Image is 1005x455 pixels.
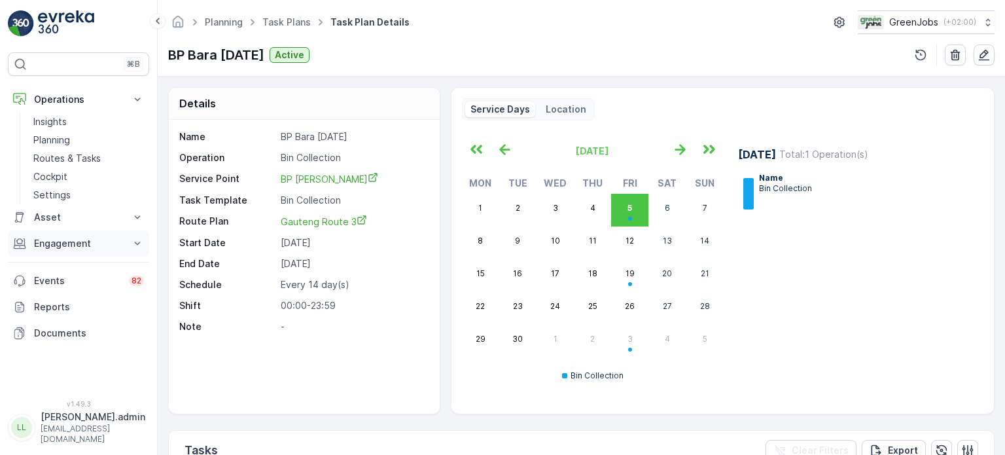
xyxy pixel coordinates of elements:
a: BP Bara [281,172,425,186]
abbr: September 12, 2025 [626,236,634,246]
span: Task Plan Details [328,16,412,29]
p: Task Template [179,194,275,207]
button: September 8, 2025 [462,227,499,259]
abbr: Wednesday [544,177,567,189]
a: Planning [205,16,243,27]
a: Routes & Tasks [28,149,149,168]
p: Bin Collection [281,194,425,207]
p: Note [179,320,275,333]
span: Gauteng Route 3 [281,216,367,227]
abbr: September 16, 2025 [513,268,522,278]
img: Green_Jobs_Logo.png [858,15,884,29]
abbr: September 23, 2025 [513,301,523,311]
abbr: September 8, 2025 [478,236,483,246]
p: GreenJobs [889,16,938,29]
abbr: September 19, 2025 [626,268,635,278]
button: September 4, 2025 [574,194,611,227]
p: [DATE] [281,236,425,249]
button: GreenJobs(+02:00) [858,10,995,34]
button: September 12, 2025 [611,227,648,259]
button: September 6, 2025 [648,194,686,227]
button: September 13, 2025 [648,227,686,259]
button: October 5, 2025 [686,325,724,357]
p: Planning [33,134,70,147]
p: Active [275,48,304,62]
abbr: September 2, 2025 [516,203,520,213]
abbr: September 28, 2025 [700,301,710,311]
button: September 25, 2025 [574,292,611,325]
div: LL [11,417,32,438]
p: Location [546,103,586,116]
p: End Date [179,257,275,270]
button: October 1, 2025 [537,325,574,357]
p: [DATE] [281,257,425,270]
p: Route Plan [179,215,275,228]
abbr: September 3, 2025 [553,203,558,213]
abbr: September 22, 2025 [476,301,485,311]
p: - [281,320,425,333]
abbr: September 5, 2025 [627,203,632,213]
p: 82 [132,276,141,286]
abbr: October 5, 2025 [703,334,707,344]
abbr: September 25, 2025 [588,301,597,311]
abbr: October 2, 2025 [590,334,595,344]
span: [DATE] [576,145,609,156]
abbr: September 24, 2025 [550,301,560,311]
abbr: September 26, 2025 [625,301,635,311]
button: September 18, 2025 [574,259,611,292]
abbr: Friday [623,177,637,189]
abbr: Tuesday [508,177,527,189]
button: October 3, 2025 [611,325,648,357]
a: Events82 [8,268,149,294]
button: Operations [8,86,149,113]
abbr: October 1, 2025 [554,334,557,344]
button: September 7, 2025 [686,194,724,227]
abbr: September 20, 2025 [662,268,672,278]
p: Bin Collection [759,183,812,194]
button: September 24, 2025 [537,292,574,325]
button: September 14, 2025 [686,227,724,259]
button: September 22, 2025 [462,292,499,325]
p: BP Bara [DATE] [168,45,264,65]
a: Task Plans [262,16,311,27]
button: October 4, 2025 [648,325,686,357]
p: Name [179,130,275,143]
abbr: September 13, 2025 [663,236,672,246]
p: Service Point [179,172,275,186]
img: logo [8,10,34,37]
button: September 3, 2025 [537,194,574,227]
p: Routes & Tasks [33,152,101,165]
p: Engagement [34,237,123,250]
abbr: September 18, 2025 [588,268,597,278]
p: Insights [33,115,67,128]
p: [EMAIL_ADDRESS][DOMAIN_NAME] [41,424,145,445]
p: ( +02:00 ) [943,17,976,27]
a: Cockpit [28,168,149,186]
abbr: October 4, 2025 [665,334,670,344]
abbr: September 4, 2025 [590,203,595,213]
button: September 30, 2025 [499,325,537,357]
button: September 21, 2025 [686,259,724,292]
a: Homepage [171,20,185,31]
a: Gauteng Route 3 [281,215,425,228]
button: [DATE] [520,136,666,165]
button: September 2, 2025 [499,194,537,227]
abbr: Saturday [658,177,677,189]
p: Reports [34,300,144,314]
button: September 20, 2025 [648,259,686,292]
button: September 17, 2025 [537,259,574,292]
p: Documents [34,327,144,340]
span: v 1.49.3 [8,400,149,408]
p: Asset [34,211,123,224]
button: September 10, 2025 [537,227,574,259]
button: Active [270,47,309,63]
img: logo_light-DOdMpM7g.png [38,10,94,37]
p: Schedule [179,278,275,291]
p: Total : 1 Operation(s) [779,148,868,161]
abbr: Sunday [695,177,714,189]
p: Events [34,274,121,287]
button: September 26, 2025 [611,292,648,325]
p: Operation [179,151,275,164]
button: September 16, 2025 [499,259,537,292]
abbr: September 21, 2025 [701,268,709,278]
